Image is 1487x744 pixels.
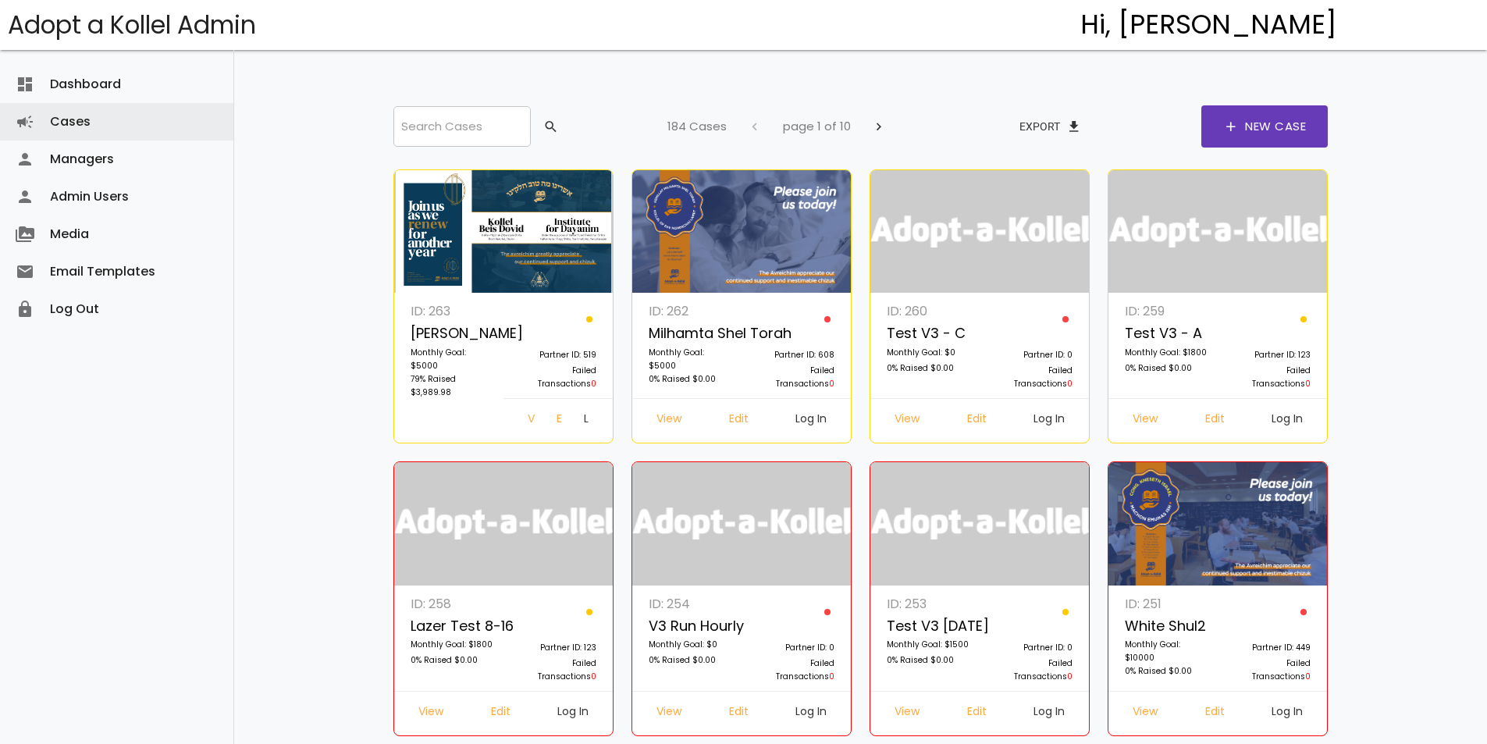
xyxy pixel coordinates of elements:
[717,700,761,728] a: Edit
[1021,700,1077,728] a: Log In
[411,301,495,322] p: ID: 263
[1201,105,1328,148] a: addNew Case
[406,700,456,728] a: View
[882,407,932,435] a: View
[503,593,605,691] a: Partner ID: 123 Failed Transactions0
[649,301,733,322] p: ID: 262
[742,593,843,691] a: Partner ID: 0 Failed Transactions0
[591,378,596,390] span: 0
[543,112,559,141] span: search
[402,301,503,407] a: ID: 263 [PERSON_NAME] Monthly Goal: $5000 79% Raised $3,989.98
[1116,301,1218,398] a: ID: 259 Test v3 - A Monthly Goal: $1800 0% Raised $0.00
[644,700,694,728] a: View
[632,462,852,586] img: logonobg.png
[980,301,1081,398] a: Partner ID: 0 Failed Transactions0
[512,348,596,364] p: Partner ID: 519
[783,700,839,728] a: Log In
[955,407,999,435] a: Edit
[512,657,596,683] p: Failed Transactions
[870,462,1090,586] img: logonobg.png
[1193,407,1237,435] a: Edit
[512,641,596,657] p: Partner ID: 123
[1223,105,1239,148] span: add
[1218,593,1319,691] a: Partner ID: 449 Failed Transactions0
[531,112,568,141] button: search
[667,116,727,137] p: 184 Cases
[649,614,733,639] p: v3 run hourly
[411,322,495,346] p: [PERSON_NAME]
[887,638,971,653] p: Monthly Goal: $1500
[887,301,971,322] p: ID: 260
[503,301,605,398] a: Partner ID: 519 Failed Transactions0
[1125,614,1209,639] p: White Shul2
[649,372,733,388] p: 0% Raised $0.00
[632,170,852,294] img: z9NQUo20Gg.X4VDNcvjTb.jpg
[411,653,495,669] p: 0% Raised $0.00
[478,700,523,728] a: Edit
[870,170,1090,294] img: logonobg.png
[1305,671,1311,682] span: 0
[640,593,742,691] a: ID: 254 v3 run hourly Monthly Goal: $0 0% Raised $0.00
[649,653,733,669] p: 0% Raised $0.00
[1226,641,1311,657] p: Partner ID: 449
[1125,593,1209,614] p: ID: 251
[1125,301,1209,322] p: ID: 259
[16,253,34,290] i: email
[878,301,980,398] a: ID: 260 Test v3 - c Monthly Goal: $0 0% Raised $0.00
[1120,407,1170,435] a: View
[411,346,495,372] p: Monthly Goal: $5000
[955,700,999,728] a: Edit
[1108,170,1328,294] img: logonobg.png
[1226,364,1311,390] p: Failed Transactions
[1080,10,1337,40] h4: Hi, [PERSON_NAME]
[402,593,503,691] a: ID: 258 Lazer Test 8-16 Monthly Goal: $1800 0% Raised $0.00
[887,346,971,361] p: Monthly Goal: $0
[750,348,834,364] p: Partner ID: 608
[783,407,839,435] a: Log In
[1067,671,1073,682] span: 0
[545,700,601,728] a: Log In
[512,364,596,390] p: Failed Transactions
[988,364,1073,390] p: Failed Transactions
[16,66,34,103] i: dashboard
[1067,378,1073,390] span: 0
[882,700,932,728] a: View
[887,593,971,614] p: ID: 253
[859,112,899,141] button: chevron_right
[644,407,694,435] a: View
[1259,407,1315,435] a: Log In
[1226,657,1311,683] p: Failed Transactions
[980,593,1081,691] a: Partner ID: 0 Failed Transactions0
[16,290,34,328] i: lock
[1125,322,1209,346] p: Test v3 - A
[1218,301,1319,398] a: Partner ID: 123 Failed Transactions0
[1066,112,1082,141] span: file_download
[1108,462,1328,586] img: 6GPLfb0Mk4.zBtvR2DLF4.png
[649,638,733,653] p: Monthly Goal: $0
[1116,593,1218,691] a: ID: 251 White Shul2 Monthly Goal: $10000 0% Raised $0.00
[887,614,971,639] p: Test V3 [DATE]
[591,671,596,682] span: 0
[515,407,544,435] a: View
[1007,112,1094,141] button: Exportfile_download
[783,116,851,137] p: page 1 of 10
[887,322,971,346] p: Test v3 - c
[988,657,1073,683] p: Failed Transactions
[411,372,495,399] p: 79% Raised $3,989.98
[1193,700,1237,728] a: Edit
[871,112,887,141] span: chevron_right
[640,301,742,398] a: ID: 262 Milhamta Shel Torah Monthly Goal: $5000 0% Raised $0.00
[988,348,1073,364] p: Partner ID: 0
[750,657,834,683] p: Failed Transactions
[878,593,980,691] a: ID: 253 Test V3 [DATE] Monthly Goal: $1500 0% Raised $0.00
[411,614,495,639] p: Lazer Test 8-16
[887,361,971,377] p: 0% Raised $0.00
[829,378,834,390] span: 0
[649,322,733,346] p: Milhamta Shel Torah
[742,301,843,398] a: Partner ID: 608 Failed Transactions0
[1305,378,1311,390] span: 0
[1125,346,1209,361] p: Monthly Goal: $1800
[16,103,34,141] i: campaign
[544,407,572,435] a: Edit
[649,593,733,614] p: ID: 254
